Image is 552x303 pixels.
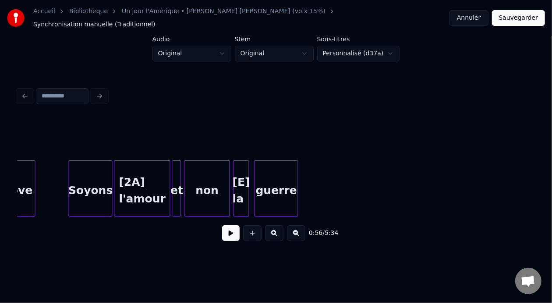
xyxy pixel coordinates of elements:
img: youka [7,9,25,27]
button: Sauvegarder [492,10,545,26]
label: Stem [235,36,314,42]
nav: breadcrumb [33,7,449,29]
button: Annuler [449,10,488,26]
span: 0:56 [309,229,322,238]
a: Bibliothèque [69,7,108,16]
a: Un jour l'Amérique • [PERSON_NAME] [PERSON_NAME] (voix 15%) [122,7,326,16]
span: 5:34 [325,229,338,238]
label: Audio [152,36,231,42]
span: Synchronisation manuelle (Traditionnel) [33,20,156,29]
a: Accueil [33,7,55,16]
div: Ouvrir le chat [515,268,541,294]
label: Sous-titres [317,36,400,42]
div: / [309,229,330,238]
